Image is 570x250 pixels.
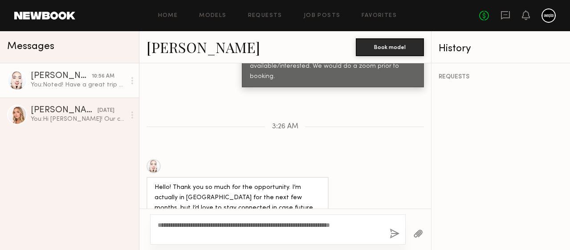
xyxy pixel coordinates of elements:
button: Book model [356,38,424,56]
a: Favorites [362,13,397,19]
a: Models [199,13,226,19]
a: Book model [356,43,424,50]
a: Requests [248,13,282,19]
div: [PERSON_NAME] [31,106,98,115]
div: 10:56 AM [92,72,114,81]
span: Messages [7,41,54,52]
div: [DATE] [98,107,114,115]
a: Home [158,13,178,19]
span: 3:26 AM [272,123,298,131]
div: REQUESTS [439,74,563,80]
div: History [439,44,563,54]
div: You: Hi [PERSON_NAME]! Our company is looking to book a petite model for a project. Rate would be... [31,115,126,123]
div: You: Noted! Have a great trip and please let us know when you get back! Thank you [31,81,126,89]
div: [PERSON_NAME] [31,72,92,81]
a: Job Posts [304,13,341,19]
a: [PERSON_NAME] [147,37,260,57]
